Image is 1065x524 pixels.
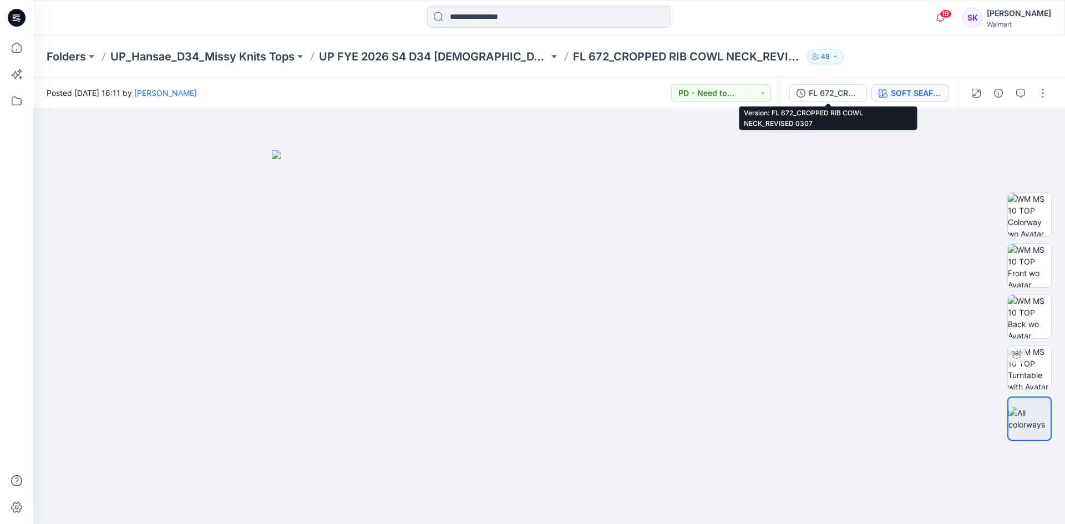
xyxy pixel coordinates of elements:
[1008,346,1051,389] img: WM MS 10 TOP Turntable with Avatar
[821,50,830,63] p: 49
[1008,193,1051,236] img: WM MS 10 TOP Colorway wo Avatar
[789,84,867,102] button: FL 672_CROPPED RIB COWL NECK_REVISED 0307
[47,87,197,99] span: Posted [DATE] 16:11 by
[987,20,1051,28] div: Walmart
[134,88,197,98] a: [PERSON_NAME]
[987,7,1051,20] div: [PERSON_NAME]
[962,8,982,28] div: SK
[809,87,860,99] div: FL 672_CROPPED RIB COWL NECK_REVISED 0307
[940,9,952,18] span: 19
[319,49,549,64] a: UP FYE 2026 S4 D34 [DEMOGRAPHIC_DATA] Knit Tops_ Hansae
[990,84,1007,102] button: Details
[1008,244,1051,287] img: WM MS 10 TOP Front wo Avatar
[1008,407,1051,430] img: All colorways
[807,49,844,64] button: 49
[891,87,942,99] div: SOFT SEAFOAM
[573,49,803,64] p: FL 672_CROPPED RIB COWL NECK_REVISED 0206
[110,49,295,64] a: UP_Hansae_D34_Missy Knits Tops
[1008,295,1051,338] img: WM MS 10 TOP Back wo Avatar
[871,84,949,102] button: SOFT SEAFOAM
[47,49,86,64] a: Folders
